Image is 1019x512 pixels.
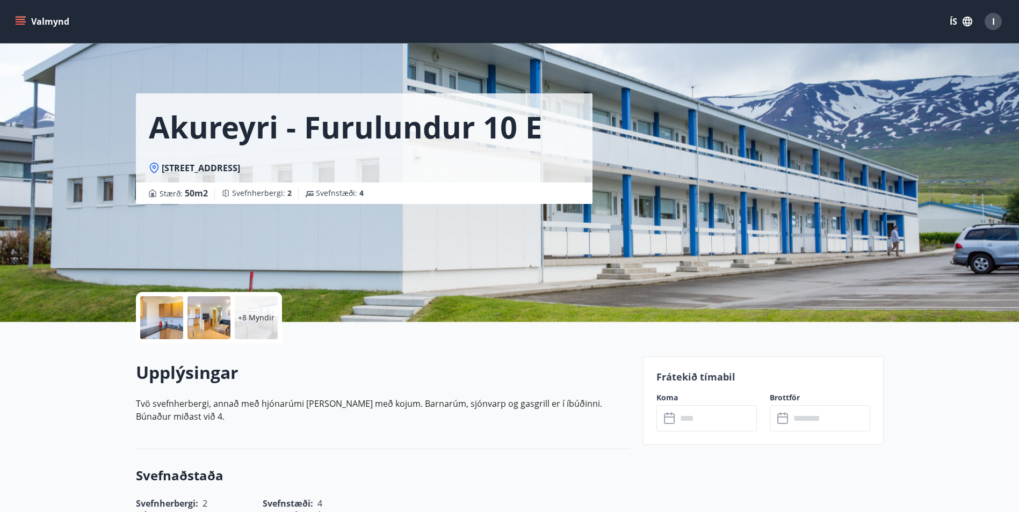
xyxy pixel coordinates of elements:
span: [STREET_ADDRESS] [162,162,240,174]
p: Tvö svefnherbergi, annað með hjónarúmi [PERSON_NAME] með kojum. Barnarúm, sjónvarp og gasgrill er... [136,397,630,423]
span: Svefnherbergi : [232,188,292,199]
h2: Upplýsingar [136,361,630,384]
label: Brottför [770,392,870,403]
span: Svefnstæði : [316,188,364,199]
span: 50 m2 [185,187,208,199]
p: Frátekið tímabil [656,370,870,384]
p: +8 Myndir [238,312,274,323]
button: ÍS [944,12,978,31]
span: 4 [359,188,364,198]
span: Stærð : [160,187,208,200]
h3: Svefnaðstaða [136,466,630,485]
button: menu [13,12,74,31]
button: I [980,9,1006,34]
span: I [992,16,995,27]
span: 2 [287,188,292,198]
label: Koma [656,392,757,403]
h1: Akureyri - Furulundur 10 E [149,106,542,147]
